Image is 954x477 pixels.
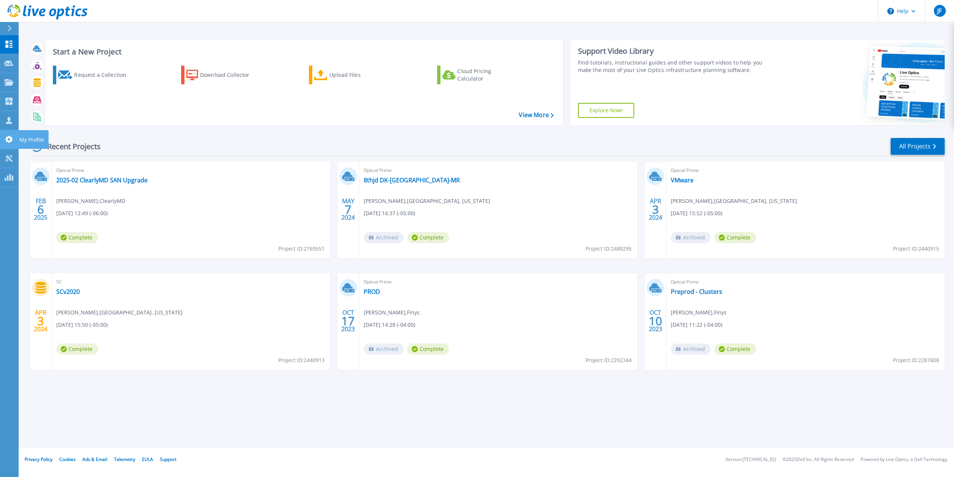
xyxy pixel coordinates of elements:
div: Upload Files [329,68,389,82]
a: Support [160,456,176,462]
li: Powered by Live Optics, a Dell Technology [860,457,947,462]
div: OCT 2023 [648,307,663,335]
a: All Projects [891,138,945,155]
span: Project ID: 2769551 [278,245,325,253]
div: Recent Projects [29,137,111,156]
li: Version: [TECHNICAL_ID] [726,457,776,462]
a: View More [519,112,553,119]
span: [PERSON_NAME] , [GEOGRAPHIC_DATA], [US_STATE] [671,197,797,205]
span: Project ID: 2292344 [585,356,632,364]
a: Preprod - Clusters [671,288,722,295]
a: Cloud Pricing Calculator [437,66,520,84]
span: Optical Prime [56,166,326,175]
span: Archived [364,343,404,355]
span: Project ID: 2287408 [893,356,939,364]
div: Cloud Pricing Calculator [457,68,517,82]
span: Project ID: 2440913 [278,356,325,364]
div: Support Video Library [578,46,771,56]
span: Complete [56,232,98,243]
div: Download Collector [200,68,260,82]
span: Complete [714,343,756,355]
span: Complete [407,232,449,243]
a: Upload Files [309,66,392,84]
span: Optical Prime [364,278,633,286]
span: [PERSON_NAME] , [GEOGRAPHIC_DATA], [US_STATE] [56,308,183,317]
span: 3 [652,206,659,213]
span: JF [937,8,942,14]
a: Request a Collection [53,66,136,84]
span: Archived [364,232,404,243]
span: Archived [671,343,711,355]
div: Find tutorials, instructional guides and other support videos to help you make the most of your L... [578,59,771,74]
li: © 2025 Dell Inc. All Rights Reserved [783,457,854,462]
span: [DATE] 15:50 (-05:00) [56,321,108,329]
div: OCT 2023 [341,307,355,335]
span: Optical Prime [671,278,940,286]
span: 17 [341,318,355,324]
span: Optical Prime [364,166,633,175]
span: [DATE] 15:52 (-05:00) [671,209,722,217]
span: Project ID: 2440915 [893,245,939,253]
a: EULA [142,456,153,462]
div: MAY 2024 [341,196,355,223]
a: Privacy Policy [25,456,53,462]
span: [PERSON_NAME] , Finys [671,308,727,317]
span: [DATE] 11:22 (-04:00) [671,321,722,329]
span: [DATE] 12:49 (-06:00) [56,209,108,217]
span: 7 [345,206,351,213]
a: SCv2020 [56,288,80,295]
span: Optical Prime [671,166,940,175]
span: 6 [37,206,44,213]
div: FEB 2025 [34,196,48,223]
div: Request a Collection [74,68,134,82]
span: [PERSON_NAME] , Finys [364,308,420,317]
span: Complete [714,232,756,243]
a: Cookies [59,456,76,462]
a: Download Collector [181,66,264,84]
span: Archived [671,232,711,243]
a: Telemetry [114,456,135,462]
a: PROD [364,288,380,295]
span: SC [56,278,326,286]
a: 2025-02 ClearlyMD SAN Upgrade [56,176,148,184]
span: 3 [37,318,44,324]
div: APR 2024 [34,307,48,335]
span: [DATE] 14:28 (-04:00) [364,321,415,329]
a: 8thjd DK-[GEOGRAPHIC_DATA]-MR [364,176,460,184]
span: [DATE] 16:37 (-05:00) [364,209,415,217]
a: Ads & Email [82,456,107,462]
span: Project ID: 2488295 [585,245,632,253]
span: Complete [56,343,98,355]
span: [PERSON_NAME] , [GEOGRAPHIC_DATA], [US_STATE] [364,197,490,205]
p: My Profile [19,130,44,150]
div: APR 2024 [648,196,663,223]
a: Explore Now! [578,103,635,118]
h3: Start a New Project [53,48,553,56]
span: [PERSON_NAME] , ClearlyMD [56,197,125,205]
span: 10 [649,318,662,324]
a: VMware [671,176,694,184]
span: Complete [407,343,449,355]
